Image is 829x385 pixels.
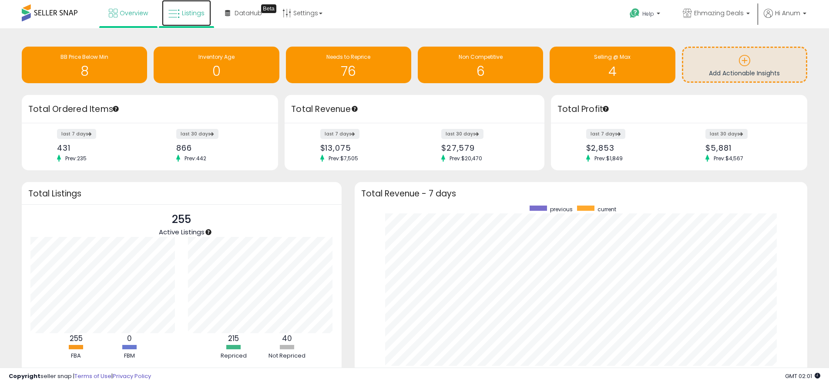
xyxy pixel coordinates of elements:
[709,155,748,162] span: Prev: $4,567
[550,206,573,213] span: previous
[74,372,111,380] a: Terms of Use
[113,372,151,380] a: Privacy Policy
[261,352,313,360] div: Not Repriced
[459,53,503,61] span: Non Competitive
[205,228,212,236] div: Tooltip anchor
[57,143,144,152] div: 431
[176,129,218,139] label: last 30 days
[629,8,640,19] i: Get Help
[158,64,275,78] h1: 0
[208,352,260,360] div: Repriced
[324,155,362,162] span: Prev: $7,505
[159,211,205,228] p: 255
[9,372,40,380] strong: Copyright
[554,64,671,78] h1: 4
[50,352,102,360] div: FBA
[154,47,279,83] a: Inventory Age 0
[709,69,780,78] span: Add Actionable Insights
[594,53,631,61] span: Selling @ Max
[320,129,359,139] label: last 7 days
[176,143,263,152] div: 866
[441,143,529,152] div: $27,579
[159,227,205,236] span: Active Listings
[557,103,801,115] h3: Total Profit
[112,105,120,113] div: Tooltip anchor
[9,372,151,381] div: seller snap | |
[586,143,673,152] div: $2,853
[764,9,806,28] a: Hi Anum
[104,352,156,360] div: FBM
[28,103,272,115] h3: Total Ordered Items
[326,53,370,61] span: Needs to Reprice
[282,333,292,344] b: 40
[228,333,239,344] b: 215
[705,143,792,152] div: $5,881
[261,4,276,13] div: Tooltip anchor
[590,155,627,162] span: Prev: $1,849
[705,129,748,139] label: last 30 days
[550,47,675,83] a: Selling @ Max 4
[361,190,801,197] h3: Total Revenue - 7 days
[182,9,205,17] span: Listings
[291,103,538,115] h3: Total Revenue
[441,129,483,139] label: last 30 days
[597,206,616,213] span: current
[290,64,407,78] h1: 76
[785,372,820,380] span: 2025-10-7 02:01 GMT
[26,64,143,78] h1: 8
[198,53,235,61] span: Inventory Age
[694,9,744,17] span: Ehmazing Deals
[351,105,359,113] div: Tooltip anchor
[120,9,148,17] span: Overview
[642,10,654,17] span: Help
[418,47,543,83] a: Non Competitive 6
[775,9,800,17] span: Hi Anum
[127,333,132,344] b: 0
[22,47,147,83] a: BB Price Below Min 8
[445,155,487,162] span: Prev: $20,470
[602,105,610,113] div: Tooltip anchor
[422,64,539,78] h1: 6
[586,129,625,139] label: last 7 days
[286,47,411,83] a: Needs to Reprice 76
[61,155,91,162] span: Prev: 235
[180,155,211,162] span: Prev: 442
[683,48,806,81] a: Add Actionable Insights
[235,9,262,17] span: DataHub
[320,143,408,152] div: $13,075
[60,53,108,61] span: BB Price Below Min
[70,333,83,344] b: 255
[623,1,669,28] a: Help
[57,129,96,139] label: last 7 days
[28,190,335,197] h3: Total Listings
